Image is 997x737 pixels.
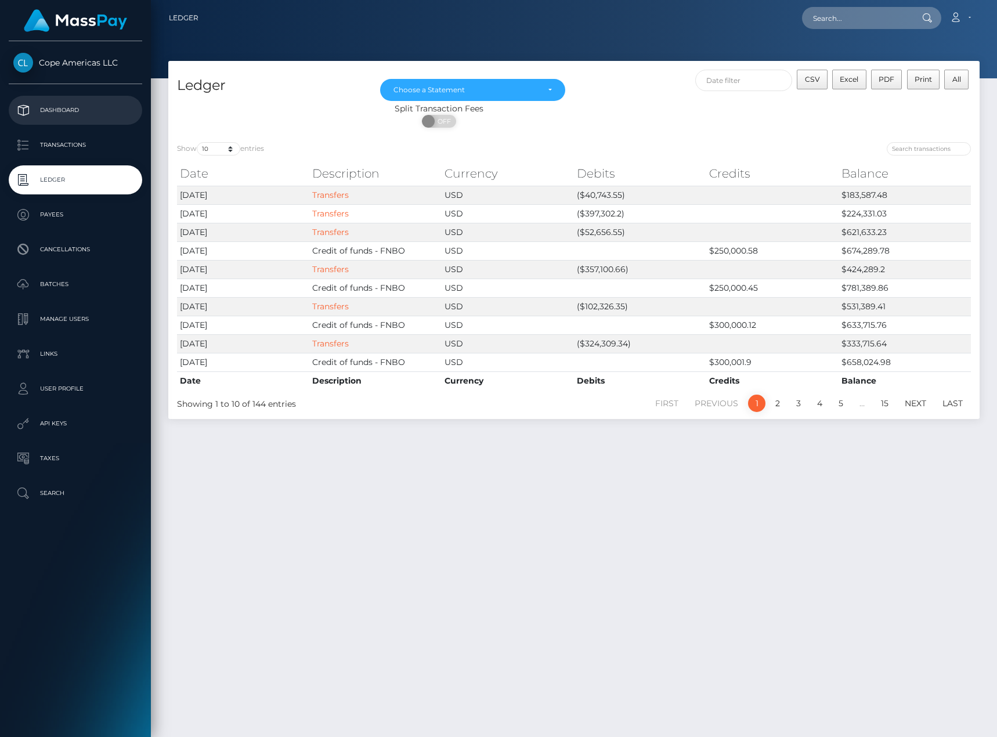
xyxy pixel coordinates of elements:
[177,204,309,223] td: [DATE]
[839,204,971,223] td: $224,331.03
[312,208,349,219] a: Transfers
[13,310,138,328] p: Manage Users
[442,334,574,353] td: USD
[706,162,839,185] th: Credits
[177,334,309,353] td: [DATE]
[442,316,574,334] td: USD
[840,75,858,84] span: Excel
[875,395,895,412] a: 15
[442,223,574,241] td: USD
[13,345,138,363] p: Links
[309,316,442,334] td: Credit of funds - FNBO
[574,334,706,353] td: ($324,309.34)
[9,409,142,438] a: API Keys
[177,142,264,156] label: Show entries
[177,241,309,260] td: [DATE]
[442,297,574,316] td: USD
[790,395,807,412] a: 3
[177,393,498,410] div: Showing 1 to 10 of 144 entries
[887,142,971,156] input: Search transactions
[936,395,969,412] a: Last
[879,75,894,84] span: PDF
[9,165,142,194] a: Ledger
[169,6,198,30] a: Ledger
[574,297,706,316] td: ($102,326.35)
[574,371,706,390] th: Debits
[907,70,940,89] button: Print
[177,353,309,371] td: [DATE]
[168,103,709,115] div: Split Transaction Fees
[13,450,138,467] p: Taxes
[9,57,142,68] span: Cope Americas LLC
[442,162,574,185] th: Currency
[309,371,442,390] th: Description
[9,305,142,334] a: Manage Users
[952,75,961,84] span: All
[574,204,706,223] td: ($397,302.2)
[898,395,933,412] a: Next
[312,227,349,237] a: Transfers
[839,334,971,353] td: $333,715.64
[574,186,706,204] td: ($40,743.55)
[832,70,866,89] button: Excel
[13,241,138,258] p: Cancellations
[839,186,971,204] td: $183,587.48
[393,85,539,95] div: Choose a Statement
[13,136,138,154] p: Transactions
[177,371,309,390] th: Date
[706,353,839,371] td: $300,001.9
[13,171,138,189] p: Ledger
[312,190,349,200] a: Transfers
[944,70,969,89] button: All
[13,415,138,432] p: API Keys
[797,70,828,89] button: CSV
[177,162,309,185] th: Date
[769,395,786,412] a: 2
[811,395,829,412] a: 4
[802,7,911,29] input: Search...
[312,264,349,274] a: Transfers
[839,371,971,390] th: Balance
[442,353,574,371] td: USD
[706,316,839,334] td: $300,000.12
[805,75,820,84] span: CSV
[380,79,566,101] button: Choose a Statement
[442,279,574,297] td: USD
[695,70,792,91] input: Date filter
[9,235,142,264] a: Cancellations
[312,338,349,349] a: Transfers
[312,301,349,312] a: Transfers
[442,260,574,279] td: USD
[177,260,309,279] td: [DATE]
[197,142,240,156] select: Showentries
[13,206,138,223] p: Payees
[574,260,706,279] td: ($357,100.66)
[832,395,850,412] a: 5
[839,241,971,260] td: $674,289.78
[871,70,902,89] button: PDF
[442,186,574,204] td: USD
[574,223,706,241] td: ($52,656.55)
[13,102,138,119] p: Dashboard
[839,223,971,241] td: $621,633.23
[177,223,309,241] td: [DATE]
[177,316,309,334] td: [DATE]
[9,131,142,160] a: Transactions
[428,115,457,128] span: OFF
[706,241,839,260] td: $250,000.58
[748,395,765,412] a: 1
[309,279,442,297] td: Credit of funds - FNBO
[839,297,971,316] td: $531,389.41
[706,371,839,390] th: Credits
[9,479,142,508] a: Search
[574,162,706,185] th: Debits
[309,162,442,185] th: Description
[442,241,574,260] td: USD
[9,270,142,299] a: Batches
[706,279,839,297] td: $250,000.45
[839,279,971,297] td: $781,389.86
[9,200,142,229] a: Payees
[177,75,363,96] h4: Ledger
[13,380,138,398] p: User Profile
[442,371,574,390] th: Currency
